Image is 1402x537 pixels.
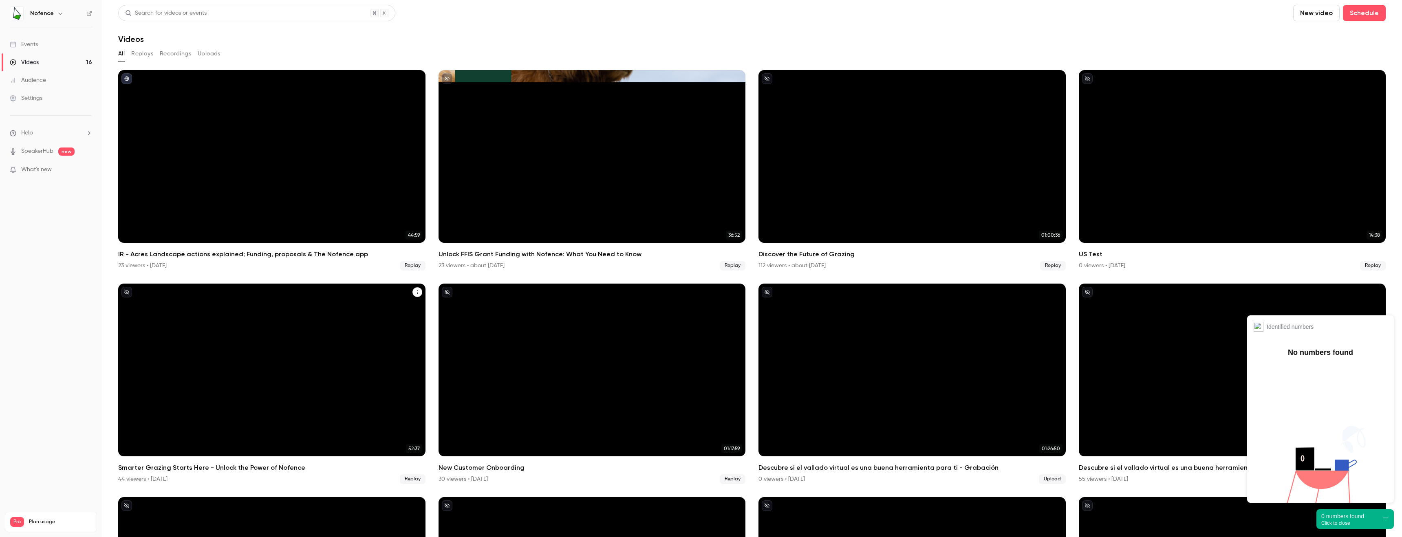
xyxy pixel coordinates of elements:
div: Events [10,40,38,48]
div: Videos [10,58,39,66]
img: Nofence [10,7,23,20]
button: published [121,73,132,84]
span: 14:38 [1367,231,1382,240]
h2: Discover the Future of Grazing [758,249,1066,259]
button: unpublished [1082,500,1093,511]
h6: Nofence [30,9,54,18]
li: Unlock FFIS Grant Funding with Nofence: What You Need to Know [439,70,746,271]
div: 23 viewers • about [DATE] [439,262,505,270]
span: Replay [720,474,745,484]
li: Smarter Grazing Starts Here - Unlock the Power of Nofence [118,284,425,484]
span: 01:17:59 [721,444,742,453]
li: Descubre si el vallado virtual es una buena herramienta para ti [1079,284,1386,484]
span: Replay [1360,261,1386,271]
span: 44:59 [406,231,422,240]
div: Settings [10,94,42,102]
button: unpublished [762,287,772,297]
button: Schedule [1343,5,1386,21]
a: 36:52Unlock FFIS Grant Funding with Nofence: What You Need to Know23 viewers • about [DATE]Replay [439,70,746,271]
h2: IR - Acres Landscape actions explained; Funding, proposals & The Nofence app [118,249,425,259]
div: Search for videos or events [125,9,207,18]
h2: Smarter Grazing Starts Here - Unlock the Power of Nofence [118,463,425,473]
h2: Unlock FFIS Grant Funding with Nofence: What You Need to Know [439,249,746,259]
div: 44 viewers • [DATE] [118,475,168,483]
span: Replay [720,261,745,271]
div: 0 viewers • [DATE] [758,475,805,483]
li: help-dropdown-opener [10,129,92,137]
span: Plan usage [29,519,92,525]
a: 01:17:59New Customer Onboarding30 viewers • [DATE]Replay [439,284,746,484]
div: 0 viewers • [DATE] [1079,262,1125,270]
span: Pro [10,517,24,527]
span: Replay [400,261,425,271]
div: Audience [10,76,46,84]
div: 23 viewers • [DATE] [118,262,167,270]
iframe: Noticeable Trigger [82,166,92,174]
button: unpublished [121,500,132,511]
span: Upload [1039,474,1066,484]
div: 55 viewers • [DATE] [1079,475,1128,483]
div: 112 viewers • about [DATE] [758,262,826,270]
button: unpublished [762,500,772,511]
a: 14:38US Test0 viewers • [DATE]Replay [1079,70,1386,271]
button: unpublished [121,287,132,297]
button: unpublished [442,287,452,297]
span: Help [21,129,33,137]
span: Replay [1040,261,1066,271]
h2: Descubre si el vallado virtual es una buena herramienta para ti [1079,463,1386,473]
button: All [118,47,125,60]
section: Videos [118,5,1386,532]
li: Discover the Future of Grazing [758,70,1066,271]
span: 01:00:36 [1039,231,1063,240]
span: 36:52 [726,231,742,240]
span: new [58,147,75,156]
button: unpublished [1082,73,1093,84]
button: Recordings [160,47,191,60]
h2: New Customer Onboarding [439,463,746,473]
span: What's new [21,165,52,174]
button: Replays [131,47,153,60]
h2: US Test [1079,249,1386,259]
a: 44:59IR - Acres Landscape actions explained; Funding, proposals & The Nofence app23 viewers • [DA... [118,70,425,271]
h2: Descubre si el vallado virtual es una buena herramienta para ti - Grabación [758,463,1066,473]
button: unpublished [762,73,772,84]
a: 01:00:36Discover the Future of Grazing112 viewers • about [DATE]Replay [758,70,1066,271]
button: unpublished [442,73,452,84]
button: New video [1293,5,1340,21]
li: Descubre si el vallado virtual es una buena herramienta para ti - Grabación [758,284,1066,484]
a: SpeakerHub [21,147,53,156]
span: Replay [400,474,425,484]
span: 01:26:50 [1039,444,1063,453]
li: IR - Acres Landscape actions explained; Funding, proposals & The Nofence app [118,70,425,271]
button: unpublished [442,500,452,511]
h1: Videos [118,34,144,44]
a: 01:28:28Descubre si el vallado virtual es una buena herramienta para ti55 viewers • [DATE]Replay [1079,284,1386,484]
li: US Test [1079,70,1386,271]
li: New Customer Onboarding [439,284,746,484]
a: 52:37Smarter Grazing Starts Here - Unlock the Power of Nofence44 viewers • [DATE]Replay [118,284,425,484]
button: Uploads [198,47,220,60]
button: unpublished [1082,287,1093,297]
div: 30 viewers • [DATE] [439,475,488,483]
a: 01:26:50Descubre si el vallado virtual es una buena herramienta para ti - Grabación0 viewers • [D... [758,284,1066,484]
span: 52:37 [406,444,422,453]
